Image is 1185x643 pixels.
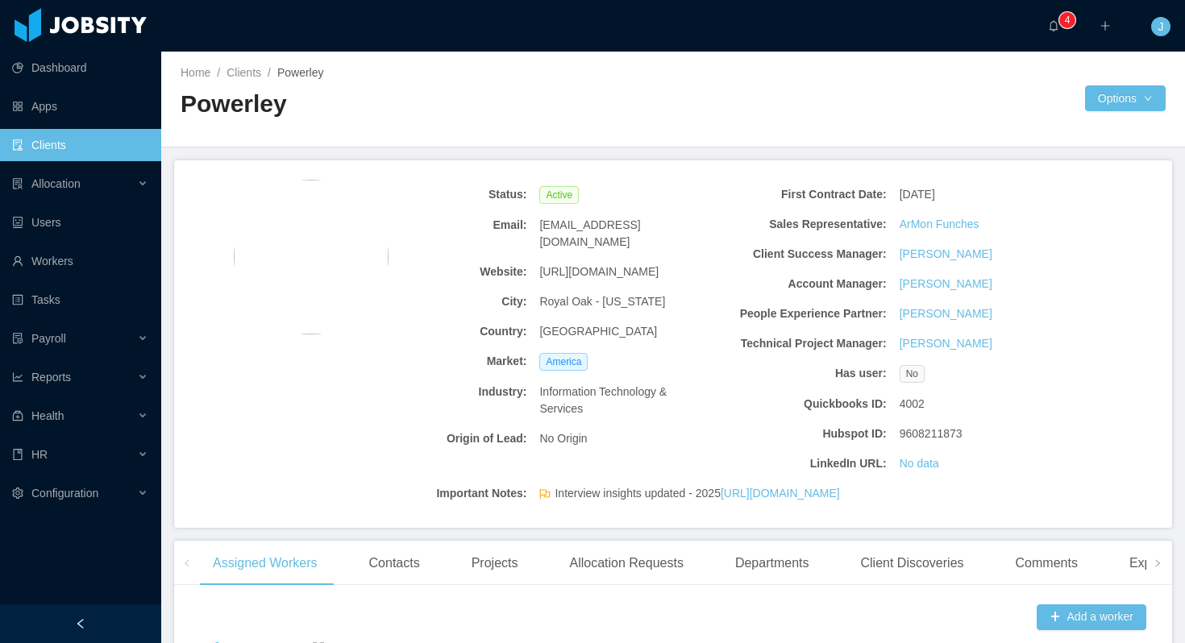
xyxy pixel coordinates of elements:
[893,180,1073,209] div: [DATE]
[900,305,992,322] a: [PERSON_NAME]
[360,485,526,502] b: Important Notes:
[360,263,526,280] b: Website:
[720,276,887,292] b: Account Manager:
[360,293,526,310] b: City:
[12,410,23,421] i: icon: medicine-box
[200,541,331,586] div: Assigned Workers
[277,66,324,79] span: Powerley
[31,177,81,190] span: Allocation
[12,52,148,84] a: icon: pie-chartDashboard
[720,396,887,413] b: Quickbooks ID:
[12,245,148,277] a: icon: userWorkers
[720,365,887,382] b: Has user:
[12,487,23,499] i: icon: setting
[360,384,526,400] b: Industry:
[12,333,23,344] i: icon: file-protect
[360,186,526,203] b: Status:
[234,180,389,334] img: 50c7e660-3a84-11ed-ab62-e5ecf1eac872_6351a1759a2eb-400w.png
[1003,541,1091,586] div: Comments
[539,293,665,310] span: Royal Oak - [US_STATE]
[900,396,925,413] span: 4002
[1085,85,1166,111] button: Optionsicon: down
[900,365,925,383] span: No
[183,559,191,567] i: icon: left
[539,488,551,505] span: flag
[900,216,979,233] a: ArMon Funches
[31,448,48,461] span: HR
[360,217,526,234] b: Email:
[721,487,840,500] a: [URL][DOMAIN_NAME]
[181,66,210,79] a: Home
[720,305,887,322] b: People Experience Partner:
[720,455,887,472] b: LinkedIn URL:
[181,88,673,121] h2: Powerley
[900,455,939,472] a: No data
[720,246,887,263] b: Client Success Manager:
[900,335,992,352] a: [PERSON_NAME]
[12,129,148,161] a: icon: auditClients
[12,449,23,460] i: icon: book
[539,384,706,417] span: Information Technology & Services
[900,425,963,442] span: 9608211873
[12,178,23,189] i: icon: solution
[1154,559,1162,567] i: icon: right
[539,323,657,340] span: [GEOGRAPHIC_DATA]
[1048,20,1059,31] i: icon: bell
[31,332,66,345] span: Payroll
[1059,12,1075,28] sup: 4
[556,541,696,586] div: Allocation Requests
[268,66,271,79] span: /
[12,206,148,239] a: icon: robotUsers
[900,276,992,292] a: [PERSON_NAME]
[31,371,71,384] span: Reports
[847,541,976,586] div: Client Discoveries
[722,541,822,586] div: Departments
[12,371,23,383] i: icon: line-chart
[720,186,887,203] b: First Contract Date:
[31,487,98,500] span: Configuration
[555,485,839,502] span: Interview insights updated - 2025
[356,541,433,586] div: Contacts
[31,409,64,422] span: Health
[539,186,579,204] span: Active
[539,263,659,280] span: [URL][DOMAIN_NAME]
[720,216,887,233] b: Sales Representative:
[360,323,526,340] b: Country:
[360,353,526,370] b: Market:
[539,217,706,251] span: [EMAIL_ADDRESS][DOMAIN_NAME]
[1037,604,1146,630] button: icon: plusAdd a worker
[539,353,588,371] span: America
[539,430,587,447] span: No Origin
[459,541,531,586] div: Projects
[720,335,887,352] b: Technical Project Manager:
[12,284,148,316] a: icon: profileTasks
[360,430,526,447] b: Origin of Lead:
[1100,20,1111,31] i: icon: plus
[227,66,261,79] a: Clients
[1158,17,1164,36] span: J
[217,66,220,79] span: /
[900,246,992,263] a: [PERSON_NAME]
[1065,12,1071,28] p: 4
[12,90,148,122] a: icon: appstoreApps
[720,425,887,442] b: Hubspot ID:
